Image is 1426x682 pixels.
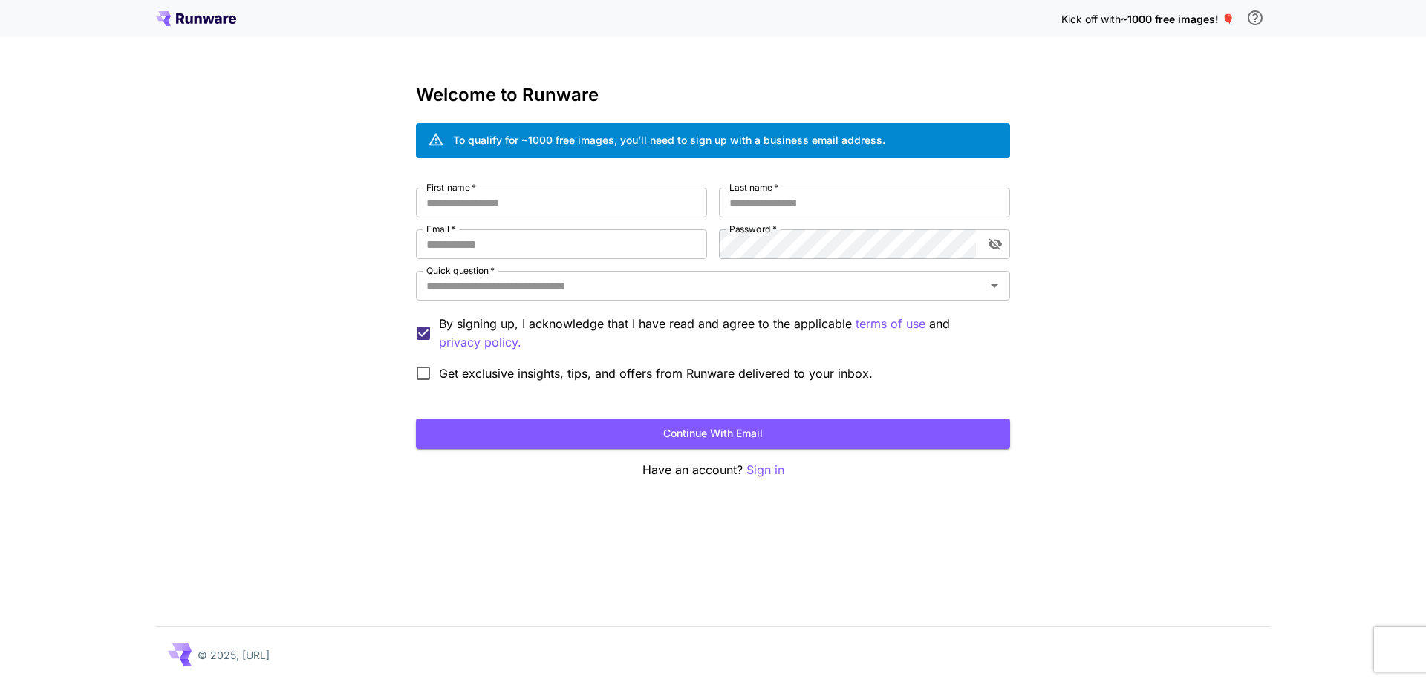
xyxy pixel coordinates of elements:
[856,315,925,333] p: terms of use
[426,223,455,235] label: Email
[439,364,873,382] span: Get exclusive insights, tips, and offers from Runware delivered to your inbox.
[426,181,476,194] label: First name
[416,461,1010,479] p: Have an account?
[453,132,885,148] div: To qualify for ~1000 free images, you’ll need to sign up with a business email address.
[1240,3,1270,33] button: In order to qualify for free credit, you need to sign up with a business email address and click ...
[982,231,1009,258] button: toggle password visibility
[439,333,521,352] p: privacy policy.
[729,223,777,235] label: Password
[416,419,1010,449] button: Continue with email
[439,333,521,352] button: By signing up, I acknowledge that I have read and agree to the applicable terms of use and
[439,315,998,352] p: By signing up, I acknowledge that I have read and agree to the applicable and
[1061,13,1121,25] span: Kick off with
[426,264,495,277] label: Quick question
[198,647,270,663] p: © 2025, [URL]
[746,461,784,479] button: Sign in
[856,315,925,333] button: By signing up, I acknowledge that I have read and agree to the applicable and privacy policy.
[1121,13,1234,25] span: ~1000 free images! 🎈
[416,85,1010,105] h3: Welcome to Runware
[984,275,1005,296] button: Open
[729,181,778,194] label: Last name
